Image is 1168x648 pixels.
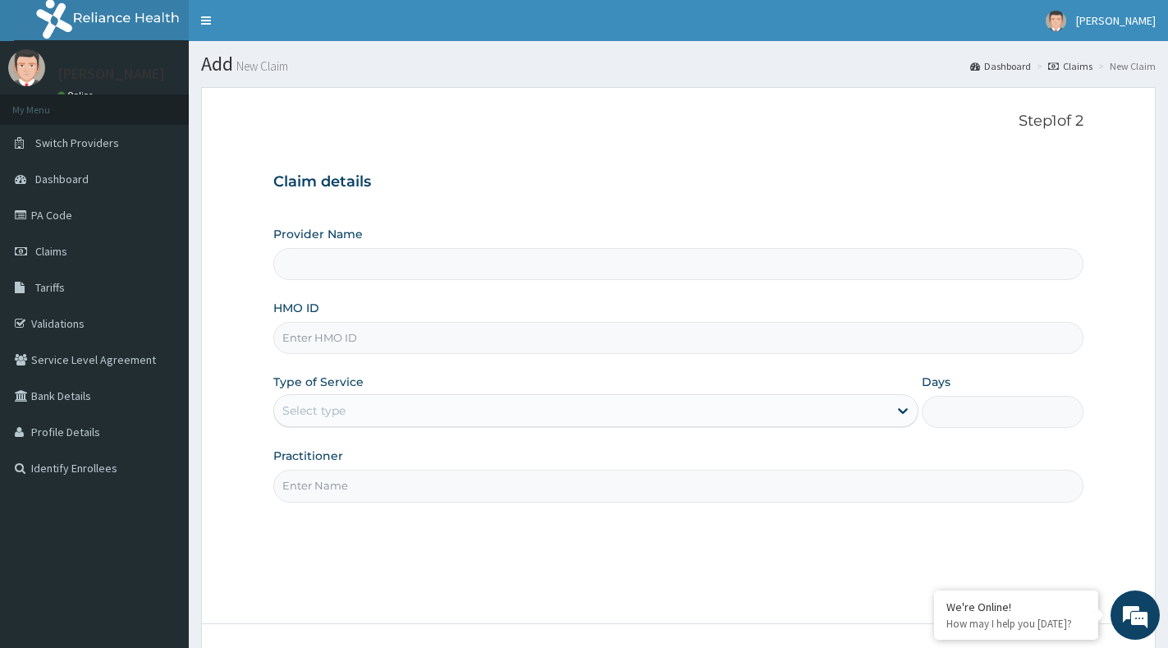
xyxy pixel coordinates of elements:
[35,280,65,295] span: Tariffs
[57,90,97,101] a: Online
[273,226,363,242] label: Provider Name
[273,300,319,316] label: HMO ID
[35,244,67,259] span: Claims
[8,49,45,86] img: User Image
[273,322,1083,354] input: Enter HMO ID
[1046,11,1066,31] img: User Image
[201,53,1156,75] h1: Add
[273,374,364,390] label: Type of Service
[1094,59,1156,73] li: New Claim
[1076,13,1156,28] span: [PERSON_NAME]
[282,402,346,419] div: Select type
[273,448,343,464] label: Practitioner
[233,60,288,72] small: New Claim
[1048,59,1092,73] a: Claims
[35,172,89,186] span: Dashboard
[273,113,1083,131] p: Step 1 of 2
[946,617,1086,631] p: How may I help you today?
[35,136,119,150] span: Switch Providers
[946,600,1086,614] div: We're Online!
[273,470,1083,502] input: Enter Name
[273,173,1083,191] h3: Claim details
[57,67,165,81] p: [PERSON_NAME]
[970,59,1031,73] a: Dashboard
[922,374,950,390] label: Days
